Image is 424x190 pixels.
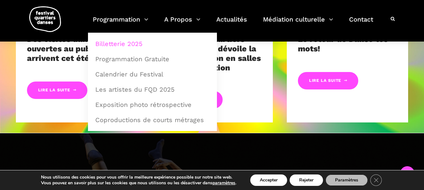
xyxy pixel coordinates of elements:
p: Nous utilisons des cookies pour vous offrir la meilleure expérience possible sur notre site web. [41,174,236,180]
button: Rejeter [290,174,323,186]
button: Accepter [250,174,287,186]
a: Lire la suite [298,72,358,89]
a: Coproductions de courts métrages [91,113,213,127]
a: Médiation culturelle [263,14,333,33]
a: Programmation [93,14,148,33]
a: Lire la suite [27,82,87,99]
button: Close GDPR Cookie Banner [370,174,382,186]
p: Vous pouvez en savoir plus sur les cookies que nous utilisons ou les désactiver dans . [41,180,236,186]
a: Programmation Gratuite [91,52,213,66]
a: Les artistes du FQD 2025 [91,82,213,97]
a: Des Visites dansées ouvertes au public arrivent cet été ! [27,35,105,63]
a: Contact [349,14,373,33]
a: Exposition photo rétrospective [91,97,213,112]
button: Paramètres [326,174,368,186]
a: A Propos [164,14,200,33]
button: paramètres [212,180,235,186]
a: Actualités [216,14,247,33]
a: Billetterie 2025 [91,36,213,51]
a: Le retour de Danse tes mots! [298,35,388,53]
img: logo-fqd-med [29,6,61,32]
a: Calendrier du Festival [91,67,213,82]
